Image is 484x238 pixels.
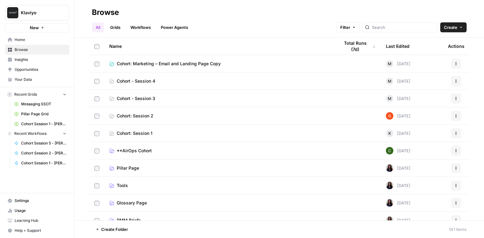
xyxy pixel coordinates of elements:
span: M [388,95,391,102]
a: Cohort: Session 1 [109,130,329,136]
a: Learning Hub [5,216,69,226]
div: [DATE] [386,95,410,102]
span: Learning Hub [15,218,66,223]
div: [DATE] [386,130,410,137]
span: Cohort Session 1 - [PERSON_NAME] blog metadescription [21,160,66,166]
span: K [388,130,391,136]
span: Create [444,24,457,30]
span: PMM Briefs [117,217,141,223]
span: Cohort: Marketing – Email and Landing Page Copy [117,61,221,67]
span: Help + Support [15,228,66,233]
a: Browse [5,45,69,55]
img: rox323kbkgutb4wcij4krxobkpon [386,164,393,172]
span: Cohort Session 5 - [PERSON_NAME] subject lines/CTAs [21,140,66,146]
span: Recent Grids [14,92,37,97]
img: rox323kbkgutb4wcij4krxobkpon [386,182,393,189]
span: Cohort: Session 1 [117,130,152,136]
button: Recent Grids [5,90,69,99]
span: Filter [340,24,350,30]
span: Settings [15,198,66,204]
button: Help + Support [5,226,69,236]
a: Workflows [127,22,155,32]
span: Glossary Page [117,200,147,206]
a: Settings [5,196,69,206]
div: Browse [92,7,119,17]
span: Messaging SSOT [21,101,66,107]
div: Total Runs (7d) [339,38,376,55]
a: Tools [109,182,329,189]
a: Insights [5,55,69,65]
div: [DATE] [386,182,410,189]
span: Klaviyo [21,10,58,16]
div: Name [109,38,329,55]
a: Cohort Session 2 - [PERSON_NAME] brand FAQs [11,148,69,158]
a: Usage [5,206,69,216]
div: [DATE] [386,217,410,224]
a: Pillar Page Grid [11,109,69,119]
div: [DATE] [386,112,410,120]
button: Create [440,22,467,32]
span: Cohort - Session 3 [117,95,155,102]
div: [DATE] [386,147,410,154]
div: [DATE] [386,77,410,85]
input: Search [372,24,435,30]
span: Pillar Page Grid [21,111,66,117]
span: Home [15,37,66,43]
span: Create Folder [101,226,128,232]
span: Insights [15,57,66,62]
a: Messaging SSOT [11,99,69,109]
span: M [388,61,391,67]
a: Cohort Session 1 - [PERSON_NAME] workflow 1 Grid [11,119,69,129]
a: Opportunities [5,65,69,75]
a: All [92,22,104,32]
img: Klaviyo Logo [7,7,18,18]
span: Recent Workflows [14,131,47,136]
img: rox323kbkgutb4wcij4krxobkpon [386,199,393,207]
a: PMM Briefs [109,217,329,223]
button: Recent Workflows [5,129,69,138]
button: Filter [336,22,360,32]
span: New [30,25,39,31]
a: **AirOps Cohort [109,148,329,154]
span: M [388,78,391,84]
a: Cohort - Session 4 [109,78,329,84]
span: Browse [15,47,66,53]
a: Power Agents [157,22,192,32]
a: Cohort Session 1 - [PERSON_NAME] blog metadescription [11,158,69,168]
span: Tools [117,182,128,189]
a: Your Data [5,75,69,85]
div: [DATE] [386,60,410,67]
span: Cohort: Session 2 [117,113,153,119]
span: Your Data [15,77,66,82]
span: Cohort Session 1 - [PERSON_NAME] workflow 1 Grid [21,121,66,127]
img: ep2s7dd3ojhp11nu5ayj08ahj9gv [386,112,393,120]
div: [DATE] [386,199,410,207]
a: Cohort: Session 2 [109,113,329,119]
span: Cohort Session 2 - [PERSON_NAME] brand FAQs [21,150,66,156]
a: Cohort - Session 3 [109,95,329,102]
button: Create Folder [92,224,132,234]
a: Home [5,35,69,45]
button: New [5,23,69,32]
img: 14qrvic887bnlg6dzgoj39zarp80 [386,147,393,154]
div: 141 Items [449,226,467,232]
img: rox323kbkgutb4wcij4krxobkpon [386,217,393,224]
span: Opportunities [15,67,66,72]
span: **AirOps Cohort [117,148,152,154]
a: Cohort Session 5 - [PERSON_NAME] subject lines/CTAs [11,138,69,148]
a: Cohort: Marketing – Email and Landing Page Copy [109,61,329,67]
span: Usage [15,208,66,213]
a: Glossary Page [109,200,329,206]
div: Last Edited [386,38,409,55]
a: Pillar Page [109,165,329,171]
div: [DATE] [386,164,410,172]
button: Workspace: Klaviyo [5,5,69,21]
span: Cohort - Session 4 [117,78,155,84]
a: Grids [106,22,124,32]
div: Actions [448,38,464,55]
span: Pillar Page [117,165,139,171]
